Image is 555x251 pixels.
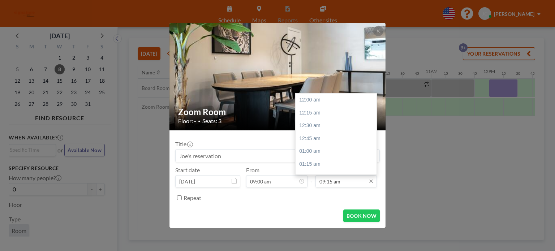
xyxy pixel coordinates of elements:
[198,118,201,124] span: •
[310,169,313,185] span: -
[176,150,379,162] input: Joe's reservation
[175,140,192,148] label: Title
[178,117,196,125] span: Floor: -
[296,158,380,171] div: 01:15 am
[169,5,386,149] img: 537.jpg
[202,117,221,125] span: Seats: 3
[296,132,380,145] div: 12:45 am
[296,145,380,158] div: 01:00 am
[296,107,380,120] div: 12:15 am
[343,209,380,222] button: BOOK NOW
[175,166,200,174] label: Start date
[178,107,378,117] h2: Zoom Room
[184,194,201,202] label: Repeat
[296,171,380,184] div: 01:30 am
[246,166,259,174] label: From
[296,94,380,107] div: 12:00 am
[296,119,380,132] div: 12:30 am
